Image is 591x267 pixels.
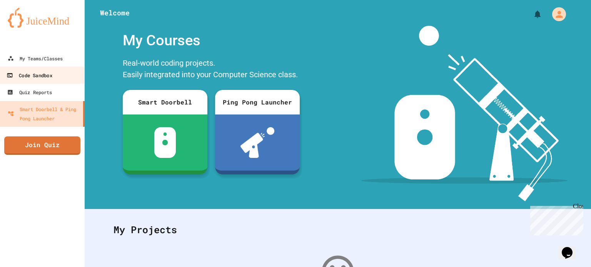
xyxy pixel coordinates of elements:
[8,8,77,28] img: logo-orange.svg
[154,127,176,158] img: sdb-white.svg
[8,104,80,123] div: Smart Doorbell & Ping Pong Launcher
[215,90,300,114] div: Ping Pong Launcher
[240,127,275,158] img: ppl-with-ball.png
[106,215,570,245] div: My Projects
[3,3,53,49] div: Chat with us now!Close
[527,203,583,235] iframe: chat widget
[119,26,304,55] div: My Courses
[123,90,207,114] div: Smart Doorbell
[8,54,63,63] div: My Teams/Classes
[361,26,568,201] img: banner-image-my-projects.png
[4,136,80,155] a: Join Quiz
[544,5,568,23] div: My Account
[7,71,52,80] div: Code Sandbox
[559,236,583,259] iframe: chat widget
[119,55,304,84] div: Real-world coding projects. Easily integrated into your Computer Science class.
[7,88,52,97] div: Quiz Reports
[519,8,544,21] div: My Notifications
